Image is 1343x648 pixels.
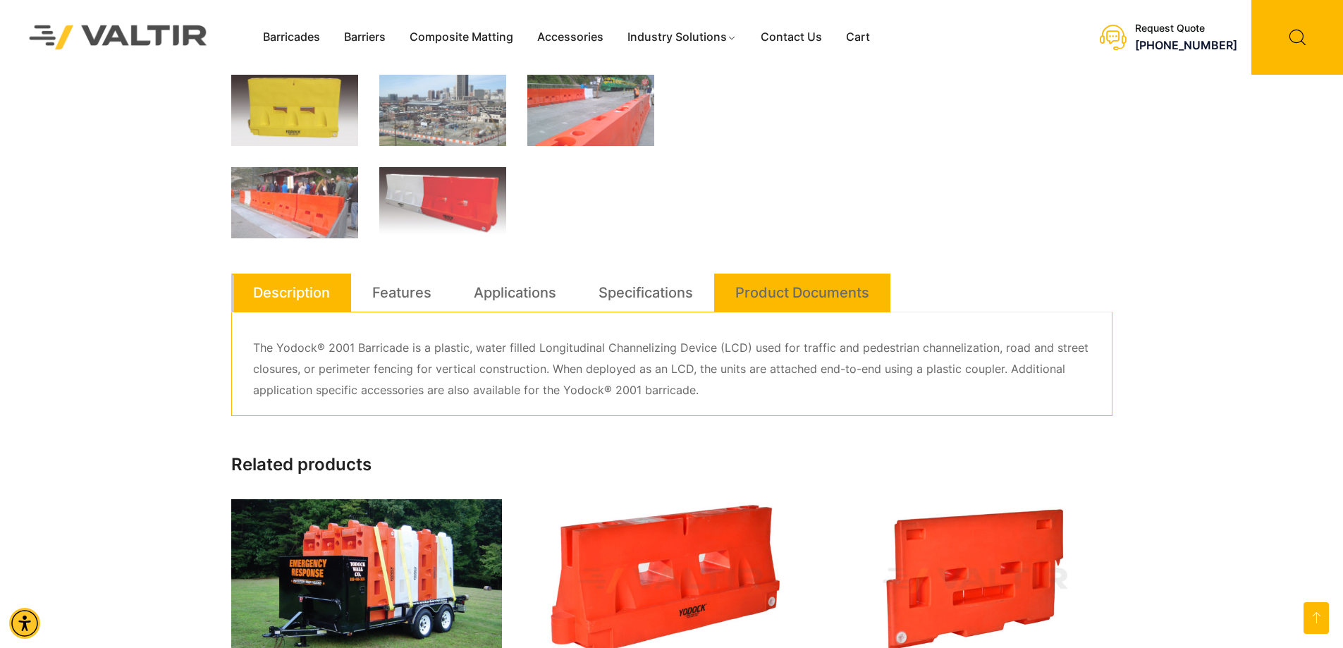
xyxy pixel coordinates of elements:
[253,274,330,312] a: Description
[379,167,506,238] img: Two traffic barriers, one white and one orange, with a logo, designed for road safety and separat...
[231,75,358,146] img: A bright yellow dock bumper with a smooth surface and cutouts, designed for protecting dock areas.
[599,274,693,312] a: Specifications
[527,75,654,146] img: A row of orange and white barriers blocks a road, with people nearby and a green train in the bac...
[9,608,40,639] div: Accessibility Menu
[379,75,506,146] img: A construction site with heavy machinery, surrounded by a barrier, set against a city skyline wit...
[251,27,332,48] a: Barricades
[749,27,834,48] a: Contact Us
[1304,602,1329,634] a: Open this option
[615,27,749,48] a: Industry Solutions
[231,167,358,238] img: A crowd gathers near orange barricades in front of an information booth, with a mountainous backd...
[372,274,431,312] a: Features
[332,27,398,48] a: Barriers
[525,27,615,48] a: Accessories
[474,274,556,312] a: Applications
[1135,38,1237,52] a: call (888) 496-3625
[11,6,226,68] img: Valtir Rentals
[1135,23,1237,35] div: Request Quote
[231,455,1112,475] h2: Related products
[398,27,525,48] a: Composite Matting
[834,27,882,48] a: Cart
[735,274,869,312] a: Product Documents
[253,338,1091,401] p: The Yodock® 2001 Barricade is a plastic, water filled Longitudinal Channelizing Device (LCD) used...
